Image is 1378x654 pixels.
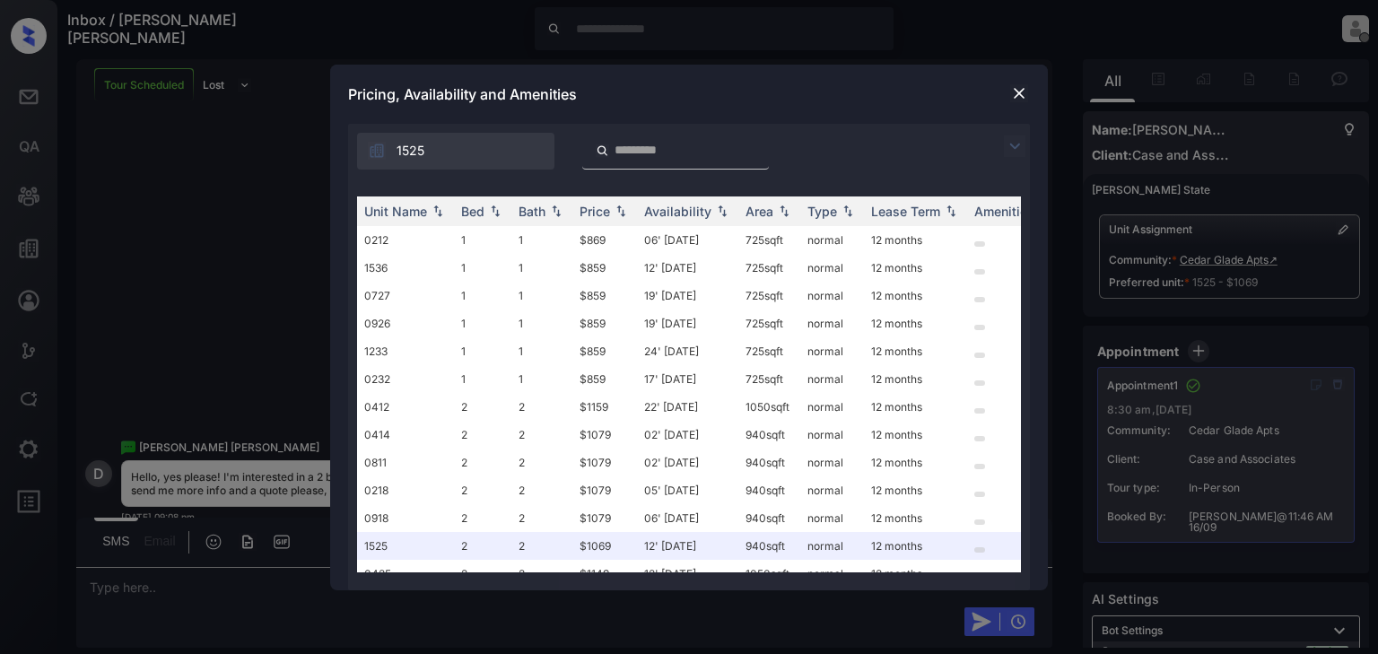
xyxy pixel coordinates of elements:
[511,226,572,254] td: 1
[572,504,637,532] td: $1079
[713,205,731,217] img: sorting
[864,226,967,254] td: 12 months
[364,204,427,219] div: Unit Name
[572,532,637,560] td: $1069
[357,449,454,476] td: 0811
[572,476,637,504] td: $1079
[800,365,864,393] td: normal
[738,421,800,449] td: 940 sqft
[612,205,630,217] img: sorting
[454,310,511,337] td: 1
[454,421,511,449] td: 2
[572,337,637,365] td: $859
[357,226,454,254] td: 0212
[511,532,572,560] td: 2
[572,254,637,282] td: $859
[800,421,864,449] td: normal
[864,310,967,337] td: 12 months
[511,337,572,365] td: 1
[368,142,386,160] img: icon-zuma
[572,560,637,588] td: $1149
[572,421,637,449] td: $1079
[637,532,738,560] td: 12' [DATE]
[738,532,800,560] td: 940 sqft
[974,204,1034,219] div: Amenities
[839,205,857,217] img: sorting
[357,365,454,393] td: 0232
[864,476,967,504] td: 12 months
[357,421,454,449] td: 0414
[454,449,511,476] td: 2
[572,226,637,254] td: $869
[486,205,504,217] img: sorting
[637,282,738,310] td: 19' [DATE]
[637,560,738,588] td: 12' [DATE]
[357,254,454,282] td: 1536
[454,560,511,588] td: 2
[511,310,572,337] td: 1
[1010,84,1028,102] img: close
[637,421,738,449] td: 02' [DATE]
[511,560,572,588] td: 2
[511,393,572,421] td: 2
[511,365,572,393] td: 1
[637,393,738,421] td: 22' [DATE]
[637,449,738,476] td: 02' [DATE]
[738,449,800,476] td: 940 sqft
[864,449,967,476] td: 12 months
[738,560,800,588] td: 1050 sqft
[800,337,864,365] td: normal
[454,254,511,282] td: 1
[800,476,864,504] td: normal
[738,365,800,393] td: 725 sqft
[637,476,738,504] td: 05' [DATE]
[800,532,864,560] td: normal
[864,532,967,560] td: 12 months
[454,282,511,310] td: 1
[454,393,511,421] td: 2
[572,365,637,393] td: $859
[357,337,454,365] td: 1233
[429,205,447,217] img: sorting
[454,476,511,504] td: 2
[942,205,960,217] img: sorting
[807,204,837,219] div: Type
[637,365,738,393] td: 17' [DATE]
[547,205,565,217] img: sorting
[644,204,711,219] div: Availability
[572,393,637,421] td: $1159
[738,254,800,282] td: 725 sqft
[738,282,800,310] td: 725 sqft
[454,532,511,560] td: 2
[800,449,864,476] td: normal
[357,532,454,560] td: 1525
[511,421,572,449] td: 2
[511,476,572,504] td: 2
[454,365,511,393] td: 1
[864,393,967,421] td: 12 months
[738,476,800,504] td: 940 sqft
[864,254,967,282] td: 12 months
[511,449,572,476] td: 2
[357,310,454,337] td: 0926
[800,393,864,421] td: normal
[800,282,864,310] td: normal
[357,476,454,504] td: 0218
[572,310,637,337] td: $859
[864,282,967,310] td: 12 months
[357,560,454,588] td: 0425
[397,141,424,161] span: 1525
[871,204,940,219] div: Lease Term
[738,504,800,532] td: 940 sqft
[738,337,800,365] td: 725 sqft
[511,504,572,532] td: 2
[454,504,511,532] td: 2
[738,393,800,421] td: 1050 sqft
[454,226,511,254] td: 1
[330,65,1048,124] div: Pricing, Availability and Amenities
[580,204,610,219] div: Price
[637,337,738,365] td: 24' [DATE]
[800,560,864,588] td: normal
[572,282,637,310] td: $859
[637,226,738,254] td: 06' [DATE]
